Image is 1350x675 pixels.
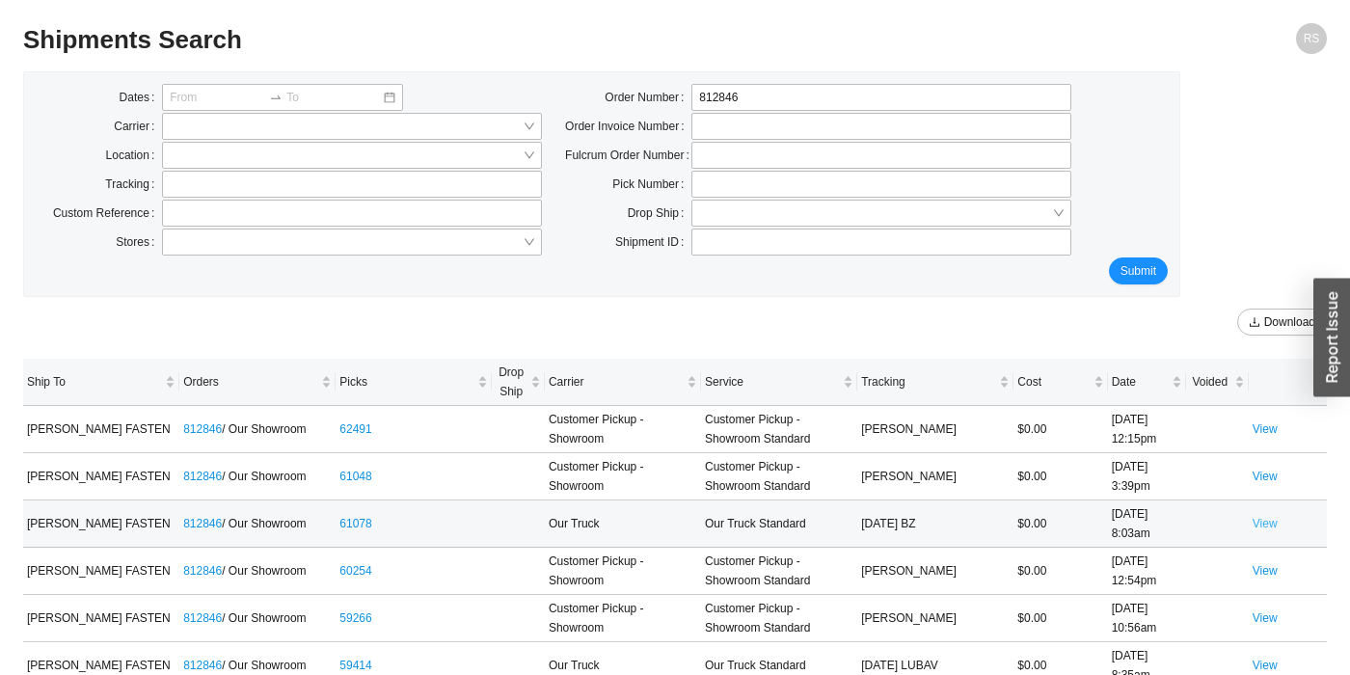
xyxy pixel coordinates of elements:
td: [PERSON_NAME] [857,453,1013,500]
a: 812846 [183,659,222,672]
td: $0.00 [1013,453,1107,500]
span: Drop Ship [496,363,526,401]
td: $0.00 [1013,548,1107,595]
td: [DATE] BZ [857,500,1013,548]
a: View [1253,517,1278,530]
td: [PERSON_NAME] [857,548,1013,595]
a: 61048 [339,470,371,483]
label: Carrier [114,113,162,140]
label: Drop Ship [628,200,692,227]
a: View [1253,422,1278,436]
td: $0.00 [1013,406,1107,453]
span: Service [705,372,839,391]
td: Our Truck Standard [701,500,857,548]
a: 62491 [339,422,371,436]
td: [PERSON_NAME] FASTEN [23,595,179,642]
span: RS [1304,23,1320,54]
label: Tracking [105,171,162,198]
a: View [1253,659,1278,672]
span: Carrier [549,372,683,391]
td: [DATE] 12:15pm [1108,406,1186,453]
td: Customer Pickup - Showroom [545,453,701,500]
td: Customer Pickup - Showroom Standard [701,453,857,500]
span: swap-right [269,91,283,104]
th: Date sortable [1108,359,1186,406]
th: Service sortable [701,359,857,406]
a: View [1253,611,1278,625]
label: Shipment ID [615,229,691,256]
label: Order Number [605,84,691,111]
label: Pick Number [612,171,691,198]
td: Customer Pickup - Showroom [545,406,701,453]
td: [DATE] 3:39pm [1108,453,1186,500]
td: Customer Pickup - Showroom Standard [701,406,857,453]
span: Ship To [27,372,161,391]
td: [PERSON_NAME] FASTEN [23,548,179,595]
span: download [1249,316,1260,330]
span: Date [1112,372,1168,391]
span: Orders [183,372,317,391]
td: [DATE] 12:54pm [1108,548,1186,595]
a: 59266 [339,611,371,625]
div: / Our Showroom [183,561,332,580]
td: Customer Pickup - Showroom [545,548,701,595]
div: / Our Showroom [183,514,332,533]
div: / Our Showroom [183,467,332,486]
span: Picks [339,372,473,391]
td: [PERSON_NAME] FASTEN [23,406,179,453]
td: $0.00 [1013,500,1107,548]
td: [PERSON_NAME] [857,595,1013,642]
td: Our Truck [545,500,701,548]
button: Submit [1109,257,1168,284]
span: Tracking [861,372,995,391]
span: Cost [1017,372,1089,391]
td: [PERSON_NAME] FASTEN [23,453,179,500]
a: View [1253,564,1278,578]
td: Customer Pickup - Showroom Standard [701,595,857,642]
td: Customer Pickup - Showroom [545,595,701,642]
a: 61078 [339,517,371,530]
span: to [269,91,283,104]
div: / Our Showroom [183,656,332,675]
th: Picks sortable [336,359,492,406]
td: [DATE] 8:03am [1108,500,1186,548]
a: 59414 [339,659,371,672]
th: Ship To sortable [23,359,179,406]
input: From [170,88,265,107]
td: Customer Pickup - Showroom Standard [701,548,857,595]
label: Location [106,142,163,169]
label: Dates [120,84,163,111]
th: Tracking sortable [857,359,1013,406]
span: Download [1264,312,1315,332]
td: $0.00 [1013,595,1107,642]
span: Submit [1120,261,1156,281]
a: 812846 [183,564,222,578]
th: Drop Ship sortable [492,359,544,406]
a: 812846 [183,422,222,436]
a: View [1253,470,1278,483]
a: 812846 [183,611,222,625]
span: Voided [1190,372,1230,391]
label: Fulcrum Order Number [565,142,691,169]
td: [DATE] 10:56am [1108,595,1186,642]
div: / Our Showroom [183,419,332,439]
a: 60254 [339,564,371,578]
a: 812846 [183,470,222,483]
th: Cost sortable [1013,359,1107,406]
a: 812846 [183,517,222,530]
div: / Our Showroom [183,608,332,628]
button: downloadDownload [1237,309,1327,336]
th: Carrier sortable [545,359,701,406]
label: Stores [116,229,162,256]
td: [PERSON_NAME] FASTEN [23,500,179,548]
input: To [286,88,382,107]
label: Order Invoice Number [565,113,691,140]
td: [PERSON_NAME] [857,406,1013,453]
th: Voided sortable [1186,359,1249,406]
th: undefined sortable [1249,359,1327,406]
h2: Shipments Search [23,23,1001,57]
th: Orders sortable [179,359,336,406]
label: Custom Reference [53,200,162,227]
